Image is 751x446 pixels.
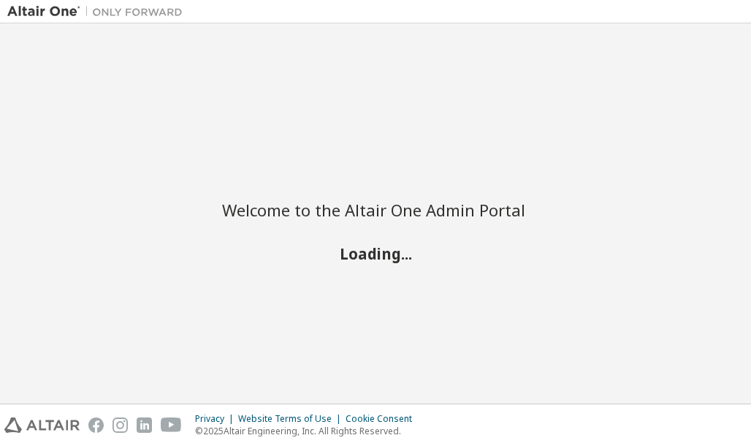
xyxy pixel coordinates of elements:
h2: Loading... [222,244,529,263]
img: altair_logo.svg [4,417,80,433]
img: linkedin.svg [137,417,152,433]
img: Altair One [7,4,190,19]
div: Website Terms of Use [238,413,346,425]
img: youtube.svg [161,417,182,433]
div: Cookie Consent [346,413,421,425]
img: facebook.svg [88,417,104,433]
div: Privacy [195,413,238,425]
p: © 2025 Altair Engineering, Inc. All Rights Reserved. [195,425,421,437]
img: instagram.svg [113,417,128,433]
h2: Welcome to the Altair One Admin Portal [222,200,529,220]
